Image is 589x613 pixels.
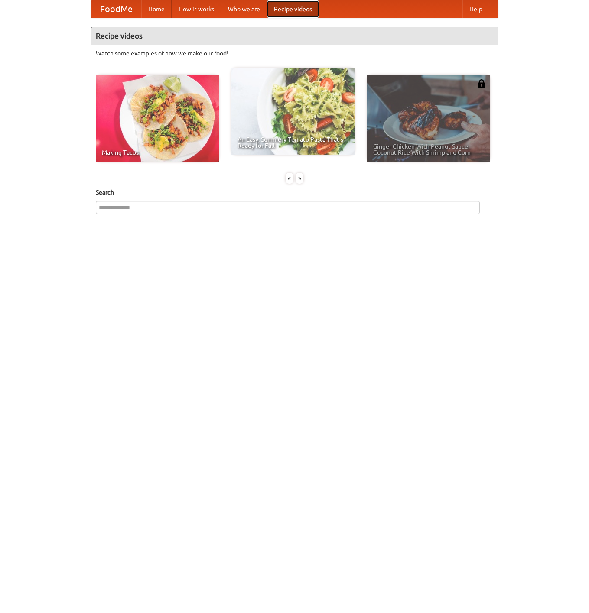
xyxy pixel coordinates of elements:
div: « [286,173,293,184]
img: 483408.png [477,79,486,88]
span: An Easy, Summery Tomato Pasta That's Ready for Fall [238,136,348,149]
h4: Recipe videos [91,27,498,45]
h5: Search [96,188,494,197]
span: Making Tacos [102,149,213,156]
a: FoodMe [91,0,141,18]
a: Recipe videos [267,0,319,18]
a: How it works [172,0,221,18]
p: Watch some examples of how we make our food! [96,49,494,58]
a: Making Tacos [96,75,219,162]
a: An Easy, Summery Tomato Pasta That's Ready for Fall [231,68,355,155]
a: Who we are [221,0,267,18]
div: » [296,173,303,184]
a: Help [462,0,489,18]
a: Home [141,0,172,18]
